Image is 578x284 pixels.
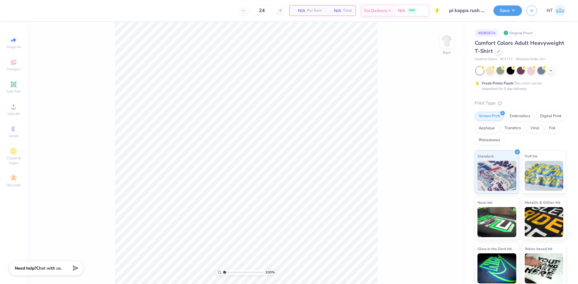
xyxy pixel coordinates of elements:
input: – – [250,5,274,16]
img: Glow in the Dark Ink [477,253,516,283]
span: # C1717 [500,57,513,62]
img: Water based Ink [525,253,564,283]
strong: Fresh Prints Flash: [482,81,514,86]
span: Chat with us. [36,265,62,271]
span: N/A [293,8,305,14]
span: Total [343,8,352,14]
div: Digital Print [536,112,565,121]
span: Clipart & logos [3,156,24,165]
img: Nestor Talens [554,5,566,17]
span: Metallic & Glitter Ink [525,199,560,206]
span: Add Text [6,89,21,94]
div: Print Type [475,100,566,107]
div: Rhinestones [475,136,504,145]
img: Back [441,35,453,47]
div: Embroidery [506,112,534,121]
span: Comfort Colors [475,57,497,62]
span: Comfort Colors Adult Heavyweight T-Shirt [475,39,564,55]
span: FREE [409,8,415,13]
span: Per Item [307,8,322,14]
span: Neon Ink [477,199,492,206]
span: Water based Ink [525,246,552,252]
div: Applique [475,124,499,133]
span: Designs [7,67,20,72]
span: NT [547,7,553,14]
button: Save [493,5,522,16]
span: Image AI [7,44,21,49]
span: Greek [9,133,18,138]
div: Vinyl [527,124,543,133]
div: Transfers [501,124,525,133]
span: Glow in the Dark Ink [477,246,512,252]
img: Standard [477,161,516,191]
img: Metallic & Glitter Ink [525,207,564,237]
img: Puff Ink [525,161,564,191]
input: Untitled Design [445,5,489,17]
div: Foil [545,124,559,133]
div: Original Proof [502,29,536,37]
span: Standard [477,153,493,159]
div: This color can be expedited for 5 day delivery. [482,81,556,91]
a: NT [547,5,566,17]
span: Decorate [6,183,21,188]
img: Neon Ink [477,207,516,237]
strong: Need help? [15,265,36,271]
span: Puff Ink [525,153,537,159]
span: N/A [329,8,341,14]
span: Minimum Order: 24 + [516,57,546,62]
span: Upload [8,111,20,116]
div: Screen Print [475,112,504,121]
div: Back [443,50,451,55]
span: Est. Delivery [364,8,387,14]
div: # 508367A [475,29,499,37]
span: N/A [398,8,405,14]
span: 100 % [265,270,275,275]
